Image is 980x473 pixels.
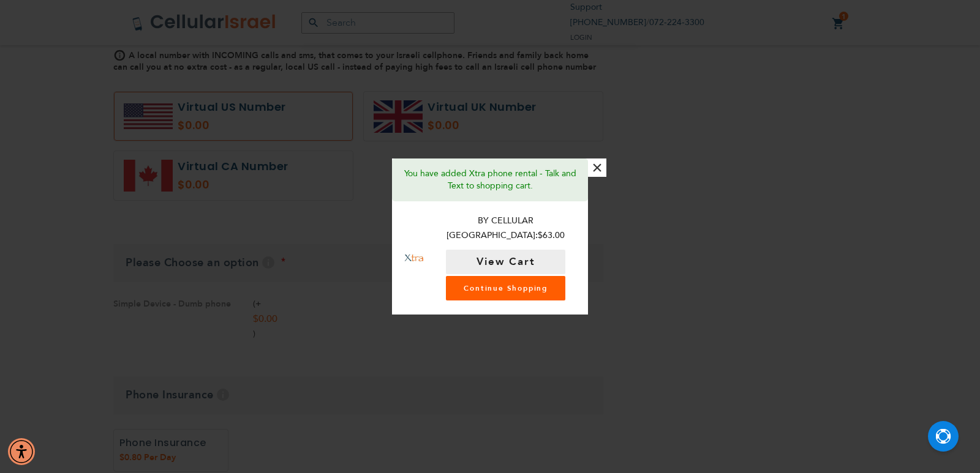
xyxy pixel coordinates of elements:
span: $63.00 [538,229,565,241]
div: Accessibility Menu [8,438,35,465]
button: × [588,158,606,177]
p: You have added Xtra phone rental - Talk and Text to shopping cart. [401,168,579,192]
p: By Cellular [GEOGRAPHIC_DATA]: [436,214,576,244]
button: View Cart [446,250,565,274]
a: Continue Shopping [446,276,565,300]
